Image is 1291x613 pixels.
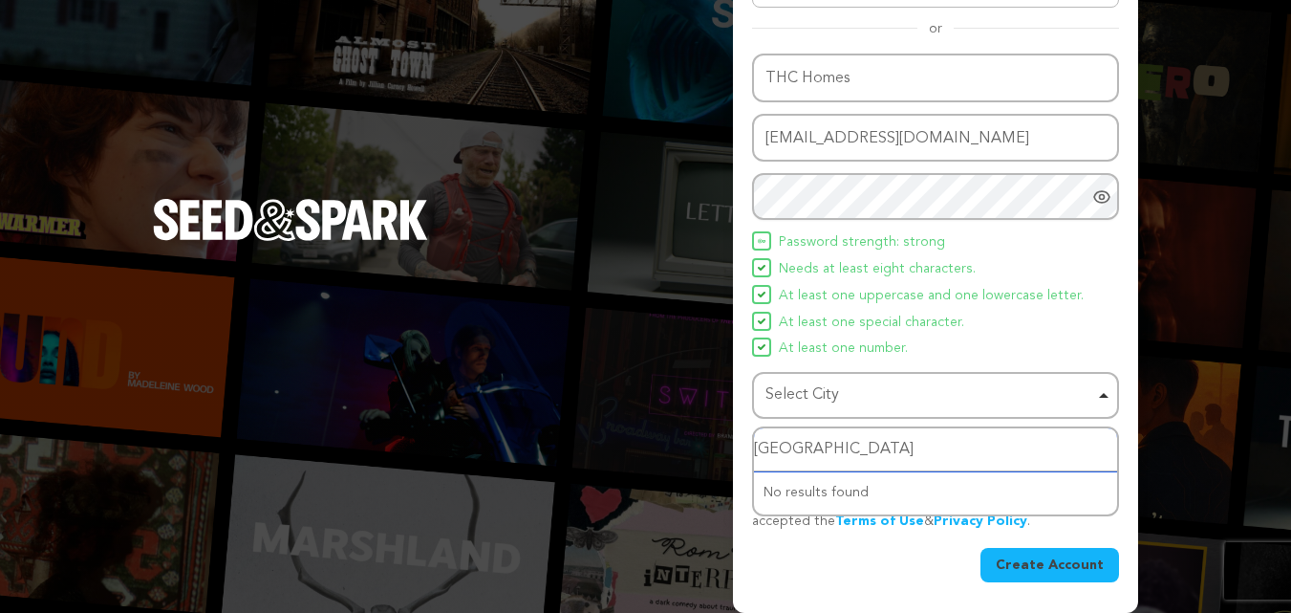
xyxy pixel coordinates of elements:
img: Seed&Spark Icon [758,317,765,325]
span: At least one special character. [779,312,964,335]
button: Create Account [980,548,1119,582]
input: Email address [752,114,1119,163]
img: Seed&Spark Icon [758,264,765,272]
img: Seed&Spark Icon [758,343,765,351]
span: At least one uppercase and one lowercase letter. [779,285,1084,308]
input: Select City [754,428,1117,471]
div: Select City [765,382,1094,409]
a: Terms of Use [835,514,924,528]
input: Name [752,54,1119,102]
img: Seed&Spark Icon [758,237,765,245]
a: Seed&Spark Homepage [153,199,428,279]
a: Show password as plain text. Warning: this will display your password on the screen. [1092,187,1111,207]
img: Seed&Spark Logo [153,199,428,241]
span: or [917,19,954,38]
a: Privacy Policy [934,514,1027,528]
span: Password strength: strong [779,231,945,254]
span: At least one number. [779,338,908,361]
div: No results found [754,471,1117,514]
span: Needs at least eight characters. [779,258,976,281]
img: Seed&Spark Icon [758,291,765,298]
